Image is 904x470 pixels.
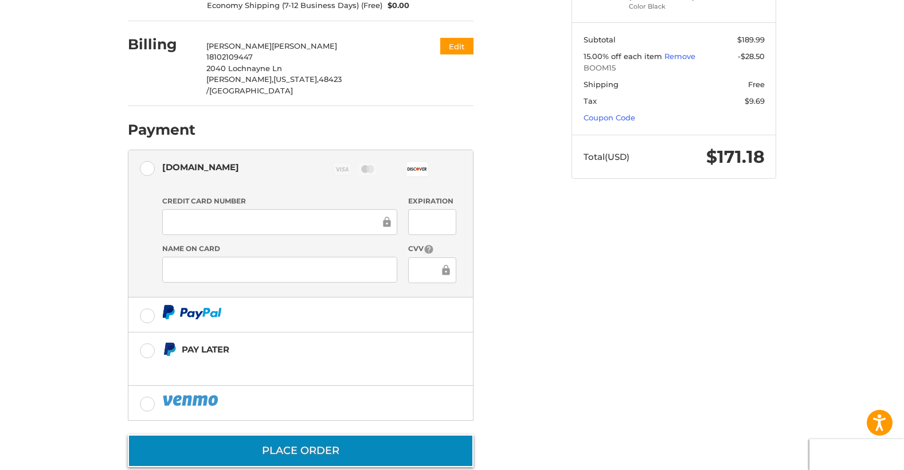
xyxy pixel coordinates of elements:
span: [GEOGRAPHIC_DATA] [209,86,293,95]
a: Coupon Code [584,113,635,122]
span: Shipping [584,80,619,89]
h2: Payment [128,121,195,139]
button: Place Order [128,434,473,467]
label: CVV [408,244,456,254]
span: $9.69 [745,96,765,105]
iframe: Google Customer Reviews [809,439,904,470]
iframe: PayPal Message 1 [162,361,402,371]
span: BOOM15 [584,62,765,74]
img: PayPal icon [162,393,221,408]
h2: Billing [128,36,195,53]
label: Credit Card Number [162,196,397,206]
span: Subtotal [584,35,616,44]
label: Expiration [408,196,456,206]
span: [PERSON_NAME] [206,41,272,50]
div: [DOMAIN_NAME] [162,158,239,177]
span: Total (USD) [584,151,629,162]
img: Pay Later icon [162,342,177,357]
span: $189.99 [737,35,765,44]
span: 2040 Lochnayne Ln [206,64,282,73]
span: Free [748,80,765,89]
span: [US_STATE], [273,75,319,84]
button: Edit [440,38,473,54]
span: [PERSON_NAME], [206,75,273,84]
span: 18102109447 [206,52,253,61]
li: Color Black [629,2,717,11]
span: 48423 / [206,75,342,95]
label: Name on Card [162,244,397,254]
span: 15.00% off each item [584,52,664,61]
span: [PERSON_NAME] [272,41,337,50]
span: Tax [584,96,597,105]
a: Remove [664,52,695,61]
span: $171.18 [706,146,765,167]
img: PayPal icon [162,305,222,319]
span: -$28.50 [738,52,765,61]
div: Pay Later [182,340,401,359]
